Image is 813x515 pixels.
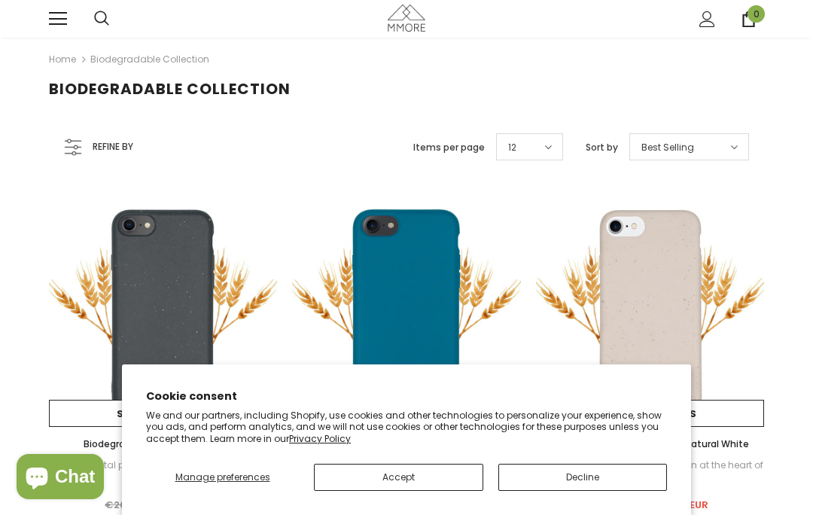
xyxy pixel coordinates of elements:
span: Biodegradable Collection [49,78,291,99]
img: MMORE Cases [388,5,425,31]
a: 0 [741,11,757,27]
a: Select options [49,400,277,427]
span: Manage preferences [175,471,270,483]
span: Refine by [93,139,133,155]
a: Home [49,50,76,69]
span: Best Selling [641,140,694,155]
span: 0 [748,5,765,23]
h2: Cookie consent [146,389,667,404]
span: €26.90EUR [105,498,161,512]
button: Decline [498,464,668,491]
a: Biodegradable Collection [90,53,209,66]
p: We and our partners, including Shopify, use cookies and other technologies to personalize your ex... [146,410,667,445]
a: Privacy Policy [289,432,351,445]
label: Items per page [413,140,485,155]
label: Sort by [586,140,618,155]
button: Manage preferences [146,464,299,491]
inbox-online-store-chat: Shopify online store chat [12,454,108,503]
button: Accept [314,464,483,491]
span: 12 [508,140,516,155]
